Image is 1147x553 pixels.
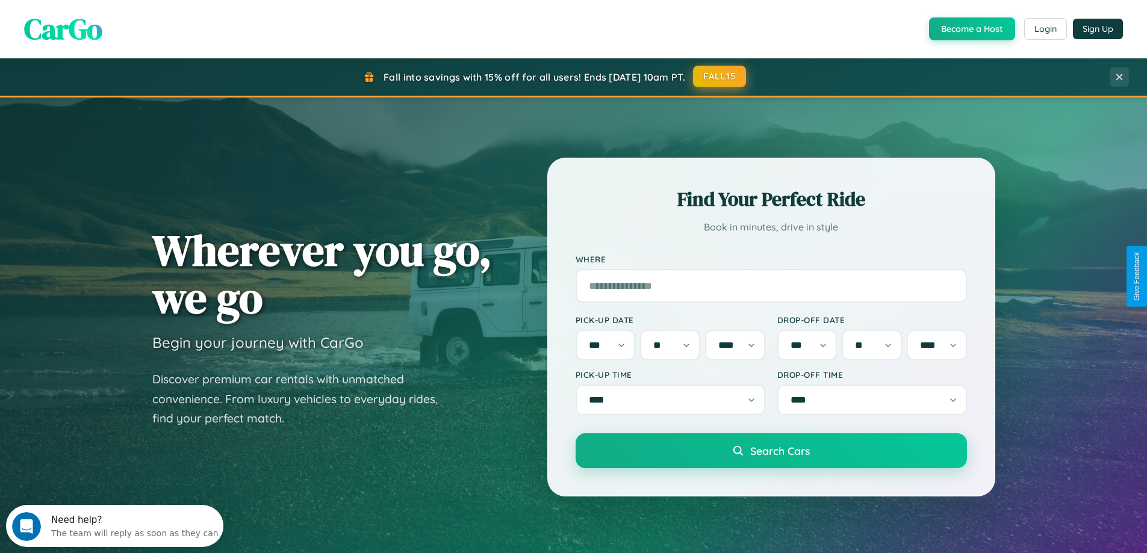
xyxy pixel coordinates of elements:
[152,226,492,321] h1: Wherever you go, we go
[777,369,967,380] label: Drop-off Time
[45,10,213,20] div: Need help?
[576,254,967,264] label: Where
[576,218,967,236] p: Book in minutes, drive in style
[152,369,453,428] p: Discover premium car rentals with unmatched convenience. From luxury vehicles to everyday rides, ...
[152,333,364,351] h3: Begin your journey with CarGo
[1133,252,1141,301] div: Give Feedback
[5,5,224,38] div: Open Intercom Messenger
[1073,19,1123,39] button: Sign Up
[1024,18,1067,40] button: Login
[929,17,1015,40] button: Become a Host
[576,315,765,325] label: Pick-up Date
[384,71,685,83] span: Fall into savings with 15% off for all users! Ends [DATE] 10am PT.
[576,186,967,212] h2: Find Your Perfect Ride
[6,505,223,547] iframe: Intercom live chat discovery launcher
[576,369,765,380] label: Pick-up Time
[576,433,967,468] button: Search Cars
[693,66,746,87] button: FALL15
[24,9,102,49] span: CarGo
[750,444,810,457] span: Search Cars
[12,512,41,541] iframe: Intercom live chat
[777,315,967,325] label: Drop-off Date
[45,20,213,32] div: The team will reply as soon as they can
